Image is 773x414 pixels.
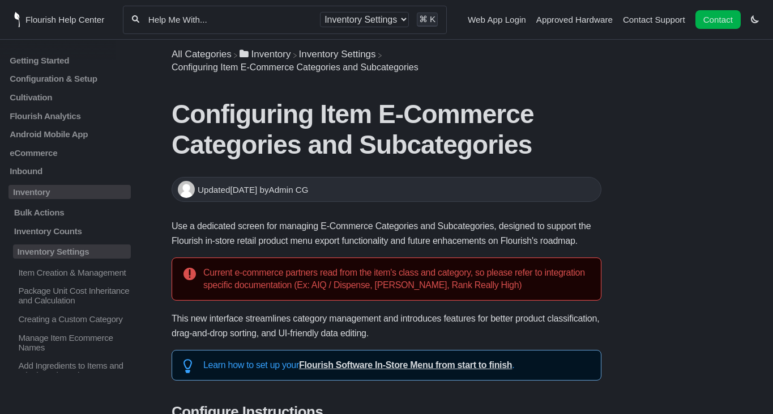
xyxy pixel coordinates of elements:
[14,12,104,27] a: Flourish Help Center
[172,99,601,160] h1: Configuring Item E-Commerce Categories and Subcategories
[172,49,232,60] span: All Categories
[147,14,313,25] input: Help Me With...
[8,361,131,380] a: Add Ingredients to Items and print in outbound PDF
[8,208,131,217] a: Bulk Actions
[419,14,428,24] kbd: ⌘
[8,332,131,352] a: Manage Item Ecommerce Names
[8,166,131,176] a: Inbound
[269,185,309,195] span: Admin CG
[13,208,131,217] p: Bulk Actions
[8,267,131,277] a: Item Creation & Management
[751,14,759,24] a: Switch dark mode setting
[8,314,131,324] a: Creating a Custom Category
[259,185,308,195] span: by
[13,244,131,259] p: Inventory Settings
[8,55,131,65] a: Getting Started
[623,15,685,24] a: Contact Support navigation item
[8,148,131,158] a: eCommerce
[17,361,131,380] p: Add Ingredients to Items and print in outbound PDF
[17,314,131,324] p: Creating a Custom Category
[8,92,131,102] a: Cultivation
[172,311,601,341] p: This new interface streamlines category management and introduces features for better product cla...
[17,267,131,277] p: Item Creation & Management
[172,257,601,301] div: Current e-commerce partners read from the item's class and category, so please refer to integrati...
[536,15,613,24] a: Approved Hardware navigation item
[299,49,376,60] span: ​Inventory Settings
[8,129,131,139] a: Android Mobile App
[178,181,195,198] img: Admin CG
[299,49,376,60] a: Inventory Settings
[8,111,131,120] a: Flourish Analytics
[13,226,131,236] p: Inventory Counts
[198,185,259,195] span: Updated
[14,12,20,27] img: Flourish Help Center Logo
[430,14,435,24] kbd: K
[17,332,131,352] p: Manage Item Ecommerce Names
[17,286,131,305] p: Package Unit Cost Inheritance and Calculation
[8,244,131,259] a: Inventory Settings
[468,15,526,24] a: Web App Login navigation item
[172,350,601,381] div: Learn how to set up your .
[8,286,131,305] a: Package Unit Cost Inheritance and Calculation
[8,226,131,236] a: Inventory Counts
[695,10,741,29] a: Contact
[172,49,232,60] a: Breadcrumb link to All Categories
[240,49,291,60] a: Inventory
[251,49,291,60] span: ​Inventory
[299,360,512,370] a: Flourish Software In-Store Menu from start to finish
[172,62,418,72] span: Configuring Item E-Commerce Categories and Subcategories
[172,219,601,248] p: Use a dedicated screen for managing E-Commerce Categories and Subcategories, designed to support ...
[8,74,131,83] a: Configuration & Setup
[230,185,257,195] time: [DATE]
[693,12,744,28] li: Contact desktop
[25,15,104,24] span: Flourish Help Center
[8,185,131,199] a: Inventory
